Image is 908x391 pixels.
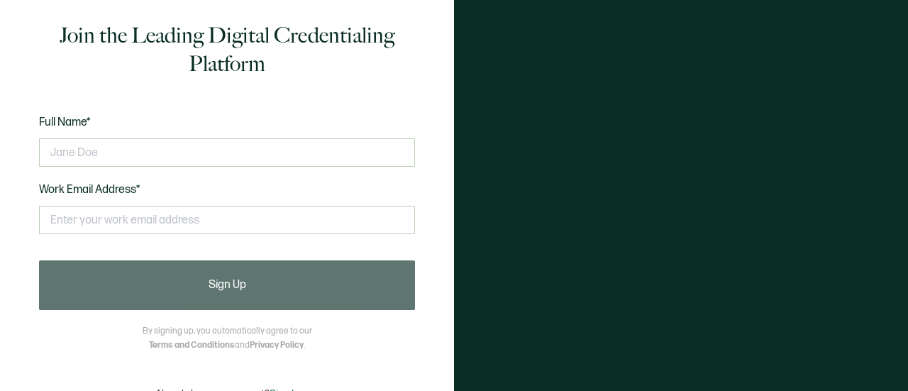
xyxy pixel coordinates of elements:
[39,260,415,310] button: Sign Up
[250,340,304,351] a: Privacy Policy
[39,21,415,78] h1: Join the Leading Digital Credentialing Platform
[39,116,91,129] span: Full Name*
[143,324,312,353] p: By signing up, you automatically agree to our and .
[149,340,235,351] a: Terms and Conditions
[39,206,415,234] input: Enter your work email address
[39,183,140,197] span: Work Email Address*
[39,138,415,167] input: Jane Doe
[209,280,246,291] span: Sign Up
